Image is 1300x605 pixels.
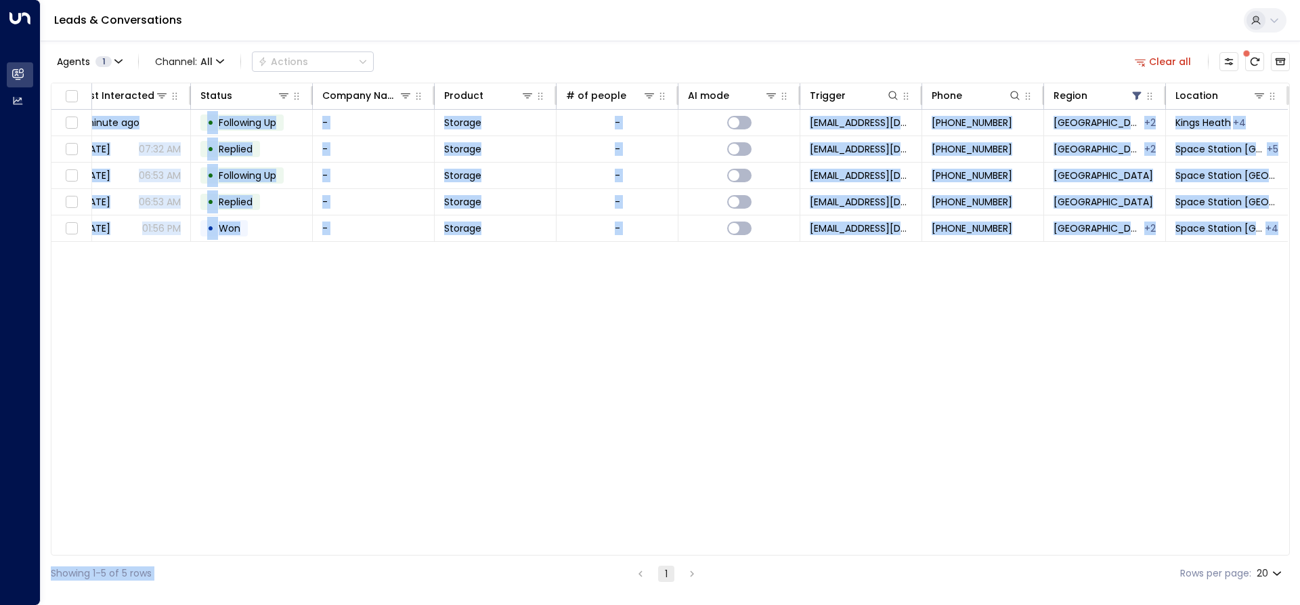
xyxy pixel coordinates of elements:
[444,142,481,156] span: Storage
[932,142,1012,156] span: +447567890123
[252,51,374,72] button: Actions
[63,141,80,158] span: Toggle select row
[444,169,481,182] span: Storage
[63,114,80,131] span: Toggle select row
[810,195,912,209] span: leads@space-station.co.uk
[207,164,214,187] div: •
[1180,566,1251,581] label: Rows per page:
[1144,222,1156,235] div: London,Oxfordshire
[566,87,656,104] div: # of people
[79,142,110,156] span: Yesterday
[51,566,152,581] div: Showing 1-5 of 5 rows
[139,195,181,209] p: 06:53 AM
[1054,169,1153,182] span: Oxfordshire
[322,87,399,104] div: Company Name
[810,222,912,235] span: leads@space-station.co.uk
[932,222,1012,235] span: +447567890123
[95,56,112,67] span: 1
[1257,564,1284,583] div: 20
[932,169,1012,182] span: +447567890123
[219,116,276,129] span: Following Up
[200,87,232,104] div: Status
[615,195,620,209] div: -
[313,215,435,241] td: -
[632,565,701,582] nav: pagination navigation
[1054,142,1143,156] span: Birmingham
[200,56,213,67] span: All
[322,87,412,104] div: Company Name
[1175,116,1231,129] span: Kings Heath
[142,222,181,235] p: 01:56 PM
[63,220,80,237] span: Toggle select row
[139,142,181,156] p: 07:32 AM
[1175,222,1264,235] span: Space Station Brentford
[79,87,154,104] div: Last Interacted
[57,57,90,66] span: Agents
[810,87,900,104] div: Trigger
[444,116,481,129] span: Storage
[63,88,80,105] span: Toggle select all
[207,111,214,134] div: •
[139,169,181,182] p: 06:53 AM
[1129,52,1197,71] button: Clear all
[1219,52,1238,71] button: Customize
[258,56,308,68] div: Actions
[200,87,290,104] div: Status
[1271,52,1290,71] button: Archived Leads
[1175,169,1278,182] span: Space Station Banbury
[150,52,230,71] span: Channel:
[658,566,674,582] button: page 1
[932,116,1012,129] span: +447567890123
[63,167,80,184] span: Toggle select row
[688,87,778,104] div: AI mode
[810,169,912,182] span: leads@space-station.co.uk
[219,142,253,156] span: Replied
[1175,87,1266,104] div: Location
[932,87,1022,104] div: Phone
[1175,142,1265,156] span: Space Station Banbury
[79,169,110,182] span: Aug 21, 2025
[615,169,620,182] div: -
[1054,195,1153,209] span: Oxfordshire
[207,138,214,161] div: •
[219,222,240,235] span: Won
[219,195,253,209] span: Replied
[932,87,962,104] div: Phone
[1054,116,1143,129] span: Birmingham
[444,222,481,235] span: Storage
[810,116,912,129] span: leads@space-station.co.uk
[79,116,139,129] span: 1 minute ago
[615,142,620,156] div: -
[1054,222,1143,235] span: Birmingham
[79,222,110,235] span: Jul 06, 2025
[566,87,626,104] div: # of people
[1245,52,1264,71] span: There are new threads available. Refresh the grid to view the latest updates.
[207,217,214,240] div: •
[79,195,110,209] span: Aug 21, 2025
[1233,116,1246,129] div: Solihull,Banbury,Swiss Cottage,Brentford
[313,110,435,135] td: -
[1054,87,1144,104] div: Region
[615,116,620,129] div: -
[810,142,912,156] span: leads@space-station.co.uk
[150,52,230,71] button: Channel:All
[252,51,374,72] div: Button group with a nested menu
[688,87,729,104] div: AI mode
[63,194,80,211] span: Toggle select row
[444,195,481,209] span: Storage
[932,195,1012,209] span: +447567890123
[219,169,276,182] span: Following Up
[1265,222,1278,235] div: Space Station Chiswick,Space Station Kings Heath,Space Station Swiss Cottage,Space Station Banbury
[1144,116,1156,129] div: London,Oxfordshire
[615,222,620,235] div: -
[444,87,534,104] div: Product
[313,163,435,188] td: -
[313,136,435,162] td: -
[1267,142,1278,156] div: Space Station Swiss Cottage,Space Station Solihull,Space Station Brentford,Space Station Kings He...
[1144,142,1156,156] div: London,Oxfordshire
[810,87,846,104] div: Trigger
[79,87,169,104] div: Last Interacted
[313,189,435,215] td: -
[444,87,483,104] div: Product
[1175,195,1278,209] span: Space Station Banbury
